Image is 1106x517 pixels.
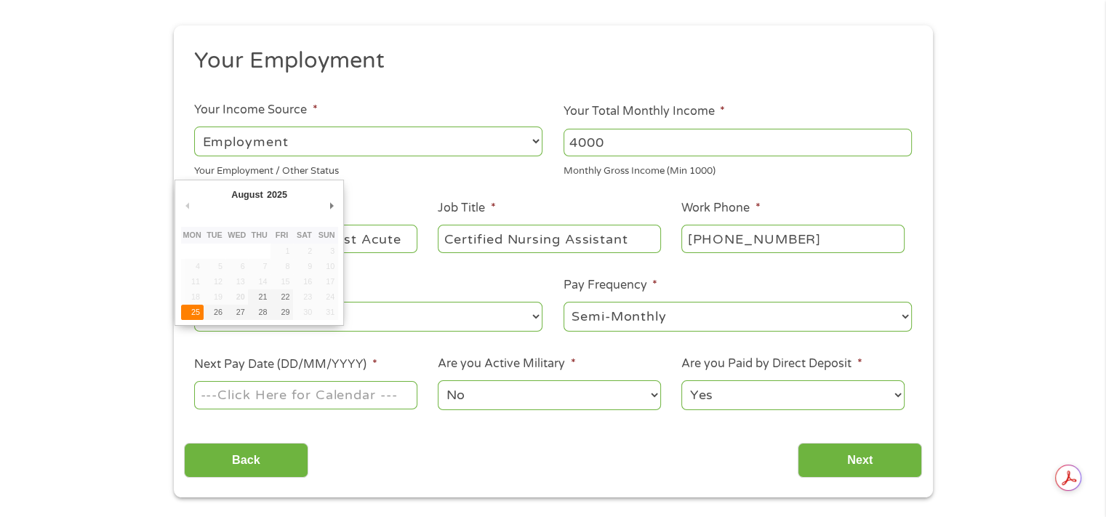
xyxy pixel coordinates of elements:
[564,159,912,179] div: Monthly Gross Income (Min 1000)
[438,201,495,216] label: Job Title
[564,129,912,156] input: 1800
[228,231,246,239] abbr: Wednesday
[194,357,377,372] label: Next Pay Date (DD/MM/YYYY)
[184,443,308,478] input: Back
[681,201,760,216] label: Work Phone
[564,278,657,293] label: Pay Frequency
[248,289,271,305] button: 21
[248,305,271,320] button: 28
[798,443,922,478] input: Next
[318,231,335,239] abbr: Sunday
[194,159,542,179] div: Your Employment / Other Status
[252,231,268,239] abbr: Thursday
[207,231,223,239] abbr: Tuesday
[194,381,417,409] input: Use the arrow keys to pick a date
[681,225,904,252] input: (231) 754-4010
[183,231,201,239] abbr: Monday
[194,47,901,76] h2: Your Employment
[681,356,862,372] label: Are you Paid by Direct Deposit
[276,231,288,239] abbr: Friday
[438,225,660,252] input: Cashier
[225,305,248,320] button: 27
[438,356,575,372] label: Are you Active Military
[325,196,338,216] button: Next Month
[181,305,204,320] button: 25
[181,196,194,216] button: Previous Month
[271,305,293,320] button: 29
[230,185,265,205] div: August
[265,185,289,205] div: 2025
[204,305,226,320] button: 26
[271,289,293,305] button: 22
[194,103,317,118] label: Your Income Source
[297,231,312,239] abbr: Saturday
[564,104,725,119] label: Your Total Monthly Income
